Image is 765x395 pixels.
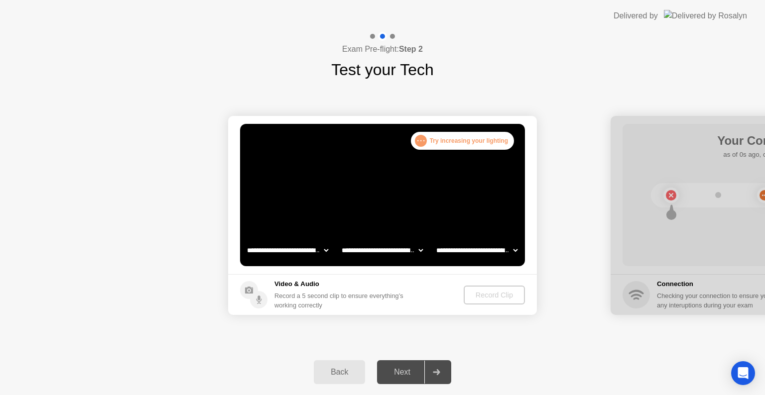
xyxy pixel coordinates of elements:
[731,361,755,385] div: Open Intercom Messenger
[380,368,424,377] div: Next
[411,132,514,150] div: Try increasing your lighting
[314,360,365,384] button: Back
[434,240,519,260] select: Available microphones
[317,368,362,377] div: Back
[342,43,423,55] h4: Exam Pre-flight:
[464,286,525,304] button: Record Clip
[614,10,658,22] div: Delivered by
[664,10,747,21] img: Delivered by Rosalyn
[274,279,407,289] h5: Video & Audio
[274,291,407,310] div: Record a 5 second clip to ensure everything’s working correctly
[340,240,425,260] select: Available speakers
[377,360,451,384] button: Next
[399,45,423,53] b: Step 2
[415,135,427,147] div: . . .
[245,240,330,260] select: Available cameras
[468,291,521,299] div: Record Clip
[331,58,434,82] h1: Test your Tech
